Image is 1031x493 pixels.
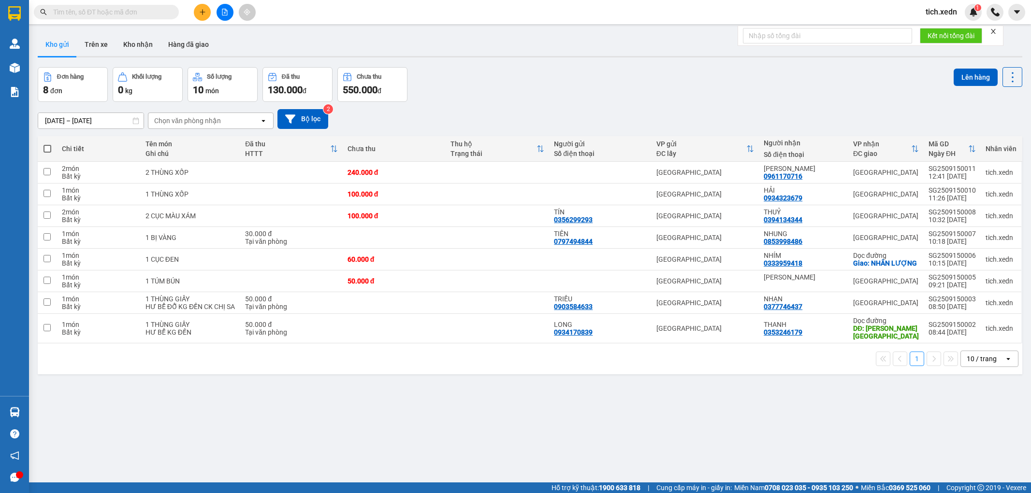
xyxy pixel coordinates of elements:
div: 1 món [62,295,136,303]
div: Tên món [145,140,235,148]
button: caret-down [1008,4,1025,21]
div: 08:44 [DATE] [929,328,976,336]
div: 12:41 [DATE] [929,172,976,180]
div: 09:21 [DATE] [929,281,976,289]
div: Số điện thoại [554,150,646,157]
input: Nhập số tổng đài [743,28,912,43]
div: Tại văn phòng [245,328,337,336]
div: tich.xedn [986,299,1016,307]
span: kg [125,87,132,95]
th: Toggle SortBy [240,136,342,162]
div: Bất kỳ [62,194,136,202]
div: 100.000 đ [348,190,441,198]
button: Hàng đã giao [160,33,217,56]
button: Kho gửi [38,33,77,56]
span: question-circle [10,429,19,438]
div: TIÊN [554,230,646,238]
strong: 0369 525 060 [889,484,930,492]
div: SG2509150006 [929,252,976,259]
span: đ [303,87,306,95]
div: SG2509150007 [929,230,976,238]
div: 10:32 [DATE] [929,216,976,224]
button: Kho nhận [116,33,160,56]
div: 1 BỊ VÀNG [145,234,235,241]
img: phone-icon [991,8,1000,16]
div: Bất kỳ [62,172,136,180]
span: ⚪️ [856,486,858,490]
div: Chưa thu [348,145,441,153]
span: | [648,482,649,493]
button: Chưa thu550.000đ [337,67,407,102]
div: 1 món [62,230,136,238]
button: Trên xe [77,33,116,56]
div: Dọc đường [853,317,919,324]
div: ĐC giao [853,150,911,157]
div: 1 TÚM BÚN [145,277,235,285]
img: warehouse-icon [10,39,20,49]
button: Đã thu130.000đ [262,67,333,102]
div: 50.000 đ [348,277,441,285]
sup: 2 [323,104,333,114]
input: Tìm tên, số ĐT hoặc mã đơn [53,7,167,17]
span: đ [378,87,381,95]
div: Bất kỳ [62,216,136,224]
div: Chi tiết [62,145,136,153]
div: TRIỀU [554,295,646,303]
div: 0797494844 [554,238,593,245]
button: plus [194,4,211,21]
div: 240.000 đ [348,169,441,176]
strong: 0708 023 035 - 0935 103 250 [765,484,853,492]
span: Miền Nam [734,482,853,493]
div: ĐC lấy [656,150,746,157]
div: VP gửi [656,140,746,148]
button: 1 [910,352,924,366]
div: tich.xedn [986,212,1016,220]
div: SG2509150005 [929,273,976,281]
div: 100.000 đ [348,212,441,220]
span: 1 [976,4,979,11]
div: NHẠN [764,295,843,303]
span: close [990,28,997,35]
button: aim [239,4,256,21]
div: Đã thu [245,140,330,148]
button: Lên hàng [954,69,998,86]
div: [GEOGRAPHIC_DATA] [656,255,754,263]
th: Toggle SortBy [848,136,924,162]
div: HỒNG BÍCH [764,165,843,172]
div: DĐ: TÔ HẠP-KHÁNH SƠN [853,324,919,340]
div: Bất kỳ [62,303,136,310]
th: Toggle SortBy [652,136,759,162]
div: tich.xedn [986,277,1016,285]
div: [GEOGRAPHIC_DATA] [656,299,754,307]
div: Bất kỳ [62,238,136,245]
span: 0 [118,84,123,96]
div: 0934323679 [764,194,802,202]
div: Tại văn phòng [245,238,337,245]
button: Khối lượng0kg [113,67,183,102]
span: Kết nối tổng đài [928,30,974,41]
div: 0853998486 [764,238,802,245]
div: [GEOGRAPHIC_DATA] [656,212,754,220]
div: Ngày ĐH [929,150,968,157]
div: 2 món [62,208,136,216]
div: THUỶ [764,208,843,216]
div: SG2509150011 [929,165,976,172]
div: 0394134344 [764,216,802,224]
sup: 1 [974,4,981,11]
div: Giao: NHÂN LƯỢNG [853,259,919,267]
div: [GEOGRAPHIC_DATA] [853,277,919,285]
span: Hỗ trợ kỹ thuật: [552,482,640,493]
div: Trạng thái [450,150,537,157]
div: 2 món [62,165,136,172]
div: HƯ BỂ KG ĐỀN [145,328,235,336]
div: Đơn hàng [57,73,84,80]
span: plus [199,9,206,15]
div: 60.000 đ [348,255,441,263]
div: 1 CỤC ĐEN [145,255,235,263]
button: Số lượng10món [188,67,258,102]
span: | [938,482,939,493]
span: caret-down [1013,8,1021,16]
button: file-add [217,4,233,21]
div: VP nhận [853,140,911,148]
div: 10:15 [DATE] [929,259,976,267]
